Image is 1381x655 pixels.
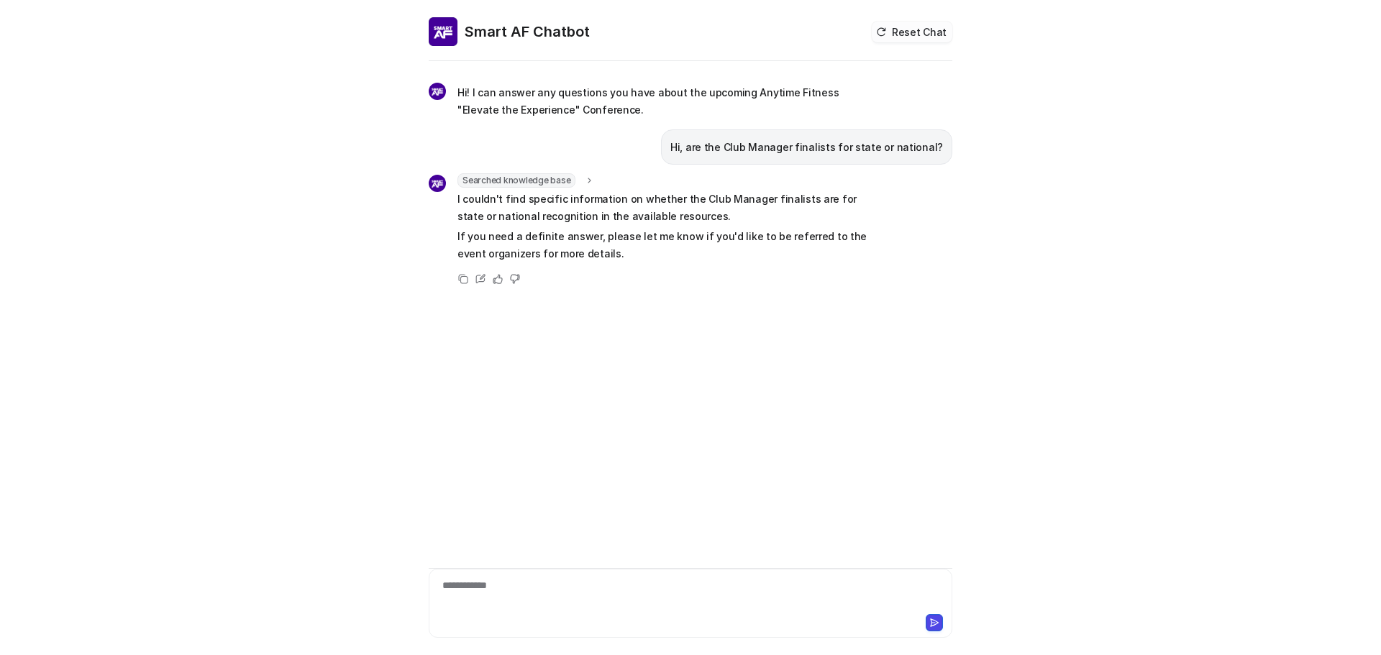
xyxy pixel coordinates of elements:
[429,17,457,46] img: Widget
[429,175,446,192] img: Widget
[429,83,446,100] img: Widget
[670,139,943,156] p: Hi, are the Club Manager finalists for state or national?
[457,191,878,225] p: I couldn't find specific information on whether the Club Manager finalists are for state or natio...
[457,228,878,262] p: If you need a definite answer, please let me know if you'd like to be referred to the event organ...
[457,173,575,188] span: Searched knowledge base
[457,84,878,119] p: Hi! I can answer any questions you have about the upcoming Anytime Fitness "Elevate the Experienc...
[465,22,590,42] h2: Smart AF Chatbot
[872,22,952,42] button: Reset Chat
